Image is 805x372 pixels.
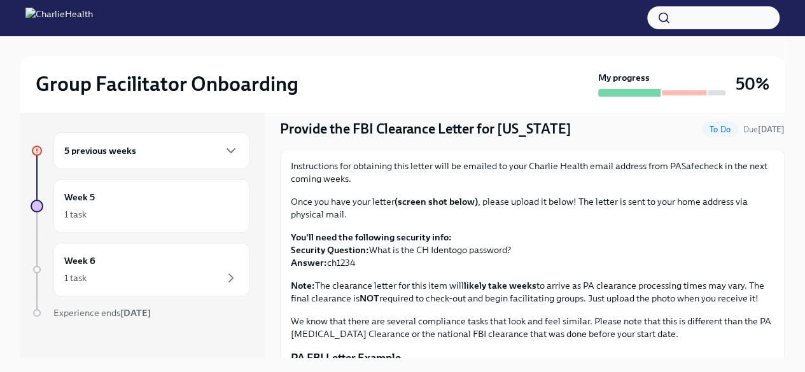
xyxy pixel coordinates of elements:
[31,179,249,233] a: Week 51 task
[291,231,774,269] p: What is the CH Identogo password? ch1234
[64,208,87,221] div: 1 task
[64,190,95,204] h6: Week 5
[598,71,650,84] strong: My progress
[120,307,151,319] strong: [DATE]
[291,279,774,305] p: The clearance letter for this item will to arrive as PA clearance processing times may vary. The ...
[758,125,785,134] strong: [DATE]
[291,195,774,221] p: Once you have your letter , please upload it below! The letter is sent to your home address via p...
[291,231,452,243] strong: You'll need the following security info:
[702,125,738,134] span: To Do
[53,132,249,169] div: 5 previous weeks
[64,254,95,268] h6: Week 6
[36,71,298,97] h2: Group Facilitator Onboarding
[25,8,93,28] img: CharlieHealth
[291,350,774,366] p: PA FBI Letter Example
[464,280,536,291] strong: likely take weeks
[280,120,571,139] h4: Provide the FBI Clearance Letter for [US_STATE]
[291,280,315,291] strong: Note:
[291,257,327,268] strong: Answer:
[291,315,774,340] p: We know that there are several compliance tasks that look and feel similar. Please note that this...
[736,72,769,95] h3: 50%
[31,243,249,296] a: Week 61 task
[743,125,785,134] span: Due
[64,144,136,158] h6: 5 previous weeks
[64,272,87,284] div: 1 task
[291,160,774,185] p: Instructions for obtaining this letter will be emailed to your Charlie Health email address from ...
[53,307,151,319] span: Experience ends
[743,123,785,135] span: October 8th, 2025 10:00
[395,196,478,207] strong: (screen shot below)
[360,293,379,304] strong: NOT
[291,244,369,256] strong: Security Question:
